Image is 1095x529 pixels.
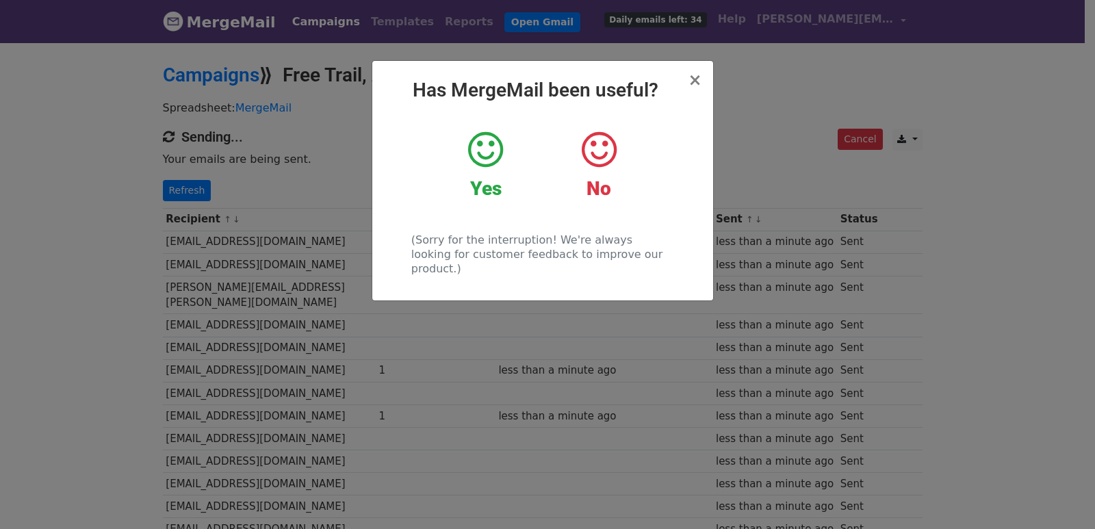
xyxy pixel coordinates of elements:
p: (Sorry for the interruption! We're always looking for customer feedback to improve our product.) [411,233,673,276]
strong: No [587,177,611,200]
h2: Has MergeMail been useful? [383,79,702,102]
a: No [552,129,645,201]
span: × [688,70,701,90]
button: Close [688,72,701,88]
a: Yes [439,129,532,201]
strong: Yes [470,177,502,200]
